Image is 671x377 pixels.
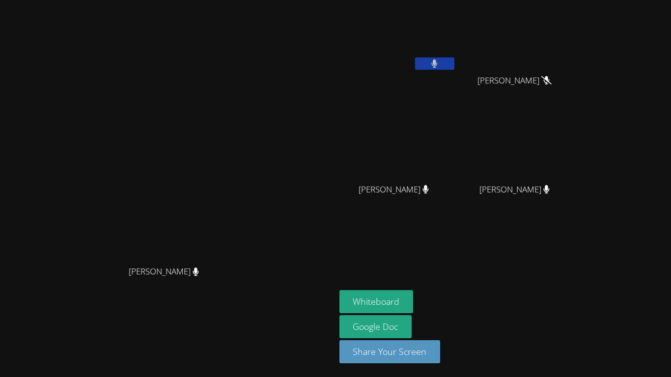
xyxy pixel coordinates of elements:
[129,265,199,279] span: [PERSON_NAME]
[339,290,414,313] button: Whiteboard
[479,183,550,197] span: [PERSON_NAME]
[477,74,552,88] span: [PERSON_NAME]
[339,340,441,363] button: Share Your Screen
[359,183,429,197] span: [PERSON_NAME]
[339,315,412,338] a: Google Doc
